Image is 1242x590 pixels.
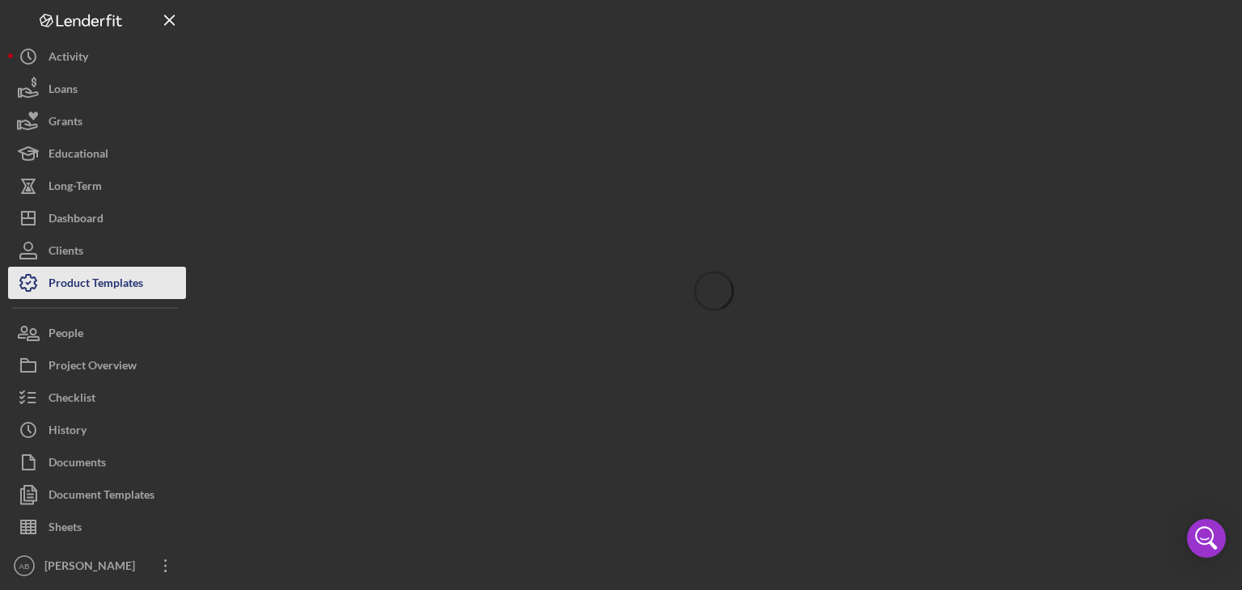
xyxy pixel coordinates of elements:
button: Activity [8,40,186,73]
div: Grants [49,105,82,141]
div: Activity [49,40,88,77]
div: Sheets [49,511,82,547]
div: Loans [49,73,78,109]
div: Dashboard [49,202,103,238]
div: Document Templates [49,478,154,515]
div: Product Templates [49,267,143,303]
div: Long-Term [49,170,102,206]
button: People [8,317,186,349]
button: Long-Term [8,170,186,202]
div: History [49,414,87,450]
button: Sheets [8,511,186,543]
button: Loans [8,73,186,105]
button: Documents [8,446,186,478]
button: Educational [8,137,186,170]
button: History [8,414,186,446]
div: Clients [49,234,83,271]
div: Project Overview [49,349,137,386]
button: Document Templates [8,478,186,511]
div: Documents [49,446,106,483]
div: [PERSON_NAME] [40,550,146,586]
div: Educational [49,137,108,174]
button: Checklist [8,381,186,414]
button: Dashboard [8,202,186,234]
button: AB[PERSON_NAME] [8,550,186,582]
div: People [49,317,83,353]
button: Grants [8,105,186,137]
button: Product Templates [8,267,186,299]
div: Open Intercom Messenger [1187,519,1226,558]
button: Project Overview [8,349,186,381]
button: Clients [8,234,186,267]
div: Checklist [49,381,95,418]
text: AB [19,562,30,571]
